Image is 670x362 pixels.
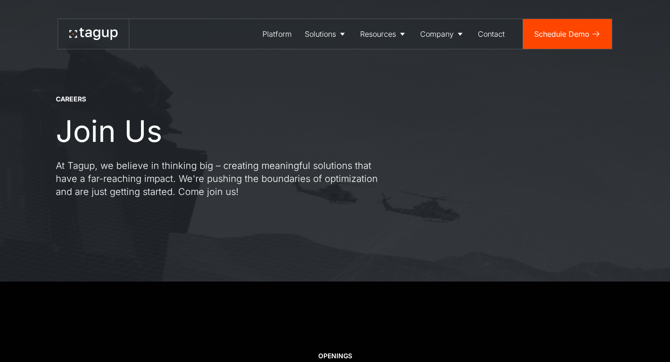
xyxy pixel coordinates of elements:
a: Platform [256,19,298,49]
div: Resources [360,28,396,40]
div: Company [420,28,454,40]
h1: Join Us [56,114,162,148]
a: Solutions [298,19,354,49]
a: Contact [471,19,511,49]
a: Company [414,19,471,49]
p: At Tagup, we believe in thinking big – creating meaningful solutions that have a far-reaching imp... [56,159,391,198]
a: Resources [354,19,414,49]
div: Schedule Demo [534,28,590,40]
div: CAREERS [56,94,86,104]
div: Platform [262,28,292,40]
div: Solutions [305,28,336,40]
div: OPENINGS [318,351,352,361]
a: Schedule Demo [523,19,612,49]
div: Contact [478,28,505,40]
